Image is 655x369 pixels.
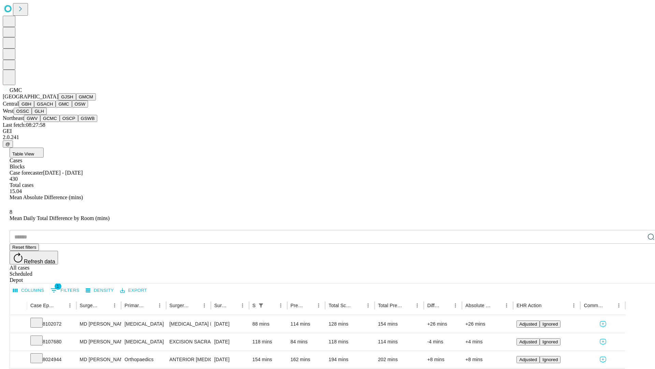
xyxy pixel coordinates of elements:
button: Adjusted [516,338,540,345]
div: [MEDICAL_DATA] DIAGNOSTIC [170,315,207,333]
button: Ignored [540,338,561,345]
div: +8 mins [465,351,510,368]
span: Adjusted [519,339,537,344]
div: 88 mins [252,315,284,333]
div: Surgery Name [170,303,189,308]
span: Reset filters [12,245,36,250]
button: GCMC [40,115,60,122]
span: 8 [10,209,12,215]
div: +26 mins [427,315,458,333]
button: Sort [354,301,363,310]
div: 114 mins [291,315,322,333]
button: Menu [155,301,164,310]
span: West [3,108,14,114]
div: MD [PERSON_NAME] [PERSON_NAME] Md [80,333,118,351]
button: GJSH [58,93,76,100]
div: +4 mins [465,333,510,351]
span: Mean Absolute Difference (mins) [10,194,83,200]
div: [DATE] [214,351,246,368]
button: Adjusted [516,356,540,363]
button: GBH [19,100,34,108]
button: Expand [13,354,24,366]
button: Select columns [11,285,46,296]
div: Predicted In Room Duration [291,303,304,308]
button: Refresh data [10,251,58,264]
div: 202 mins [378,351,421,368]
button: Sort [266,301,276,310]
span: 15.04 [10,188,22,194]
span: Ignored [542,322,558,327]
button: Menu [451,301,460,310]
button: Table View [10,148,44,158]
div: Scheduled In Room Duration [252,303,256,308]
div: 118 mins [252,333,284,351]
div: -4 mins [427,333,458,351]
span: GMC [10,87,22,93]
button: Show filters [256,301,266,310]
button: Expand [13,318,24,330]
div: 8024944 [30,351,73,368]
span: [GEOGRAPHIC_DATA] [3,94,58,99]
div: Absolute Difference [465,303,492,308]
button: Reset filters [10,244,39,251]
div: 162 mins [291,351,322,368]
span: Mean Daily Total Difference by Room (mins) [10,215,110,221]
div: 2.0.241 [3,134,652,140]
button: GLH [32,108,46,115]
div: +26 mins [465,315,510,333]
span: Ignored [542,339,558,344]
button: GSWB [78,115,98,122]
button: Expand [13,336,24,348]
div: [DATE] [214,333,246,351]
div: Comments [584,303,603,308]
div: Orthopaedics [125,351,162,368]
div: 1 active filter [256,301,266,310]
button: Menu [502,301,511,310]
button: Ignored [540,356,561,363]
button: Menu [412,301,422,310]
button: Menu [276,301,286,310]
button: Sort [145,301,155,310]
span: Adjusted [519,322,537,327]
span: [DATE] - [DATE] [43,170,83,176]
div: Difference [427,303,440,308]
div: 118 mins [329,333,371,351]
span: Table View [12,151,34,156]
div: [MEDICAL_DATA] [125,333,162,351]
button: Sort [100,301,110,310]
button: GSACH [34,100,56,108]
div: 194 mins [329,351,371,368]
span: Ignored [542,357,558,362]
button: Menu [238,301,247,310]
div: Primary Service [125,303,144,308]
span: 430 [10,176,18,182]
button: Sort [228,301,238,310]
div: [DATE] [214,315,246,333]
button: Sort [605,301,614,310]
button: Menu [614,301,624,310]
button: Menu [363,301,373,310]
button: GMC [56,100,72,108]
div: Total Predicted Duration [378,303,403,308]
button: Sort [304,301,314,310]
button: GWV [24,115,40,122]
div: EHR Action [516,303,541,308]
div: 84 mins [291,333,322,351]
div: MD [PERSON_NAME] [PERSON_NAME] Md [80,315,118,333]
button: Sort [441,301,451,310]
div: Surgeon Name [80,303,100,308]
button: Adjusted [516,320,540,328]
button: Menu [110,301,119,310]
button: Sort [492,301,502,310]
div: ANTERIOR [MEDICAL_DATA] TOTAL HIP [170,351,207,368]
button: OSCP [60,115,78,122]
span: 1 [55,283,61,290]
button: Sort [403,301,412,310]
button: Menu [65,301,75,310]
div: Surgery Date [214,303,228,308]
button: OSW [72,100,88,108]
button: Export [118,285,149,296]
button: Sort [190,301,200,310]
button: Density [84,285,116,296]
button: Sort [56,301,65,310]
